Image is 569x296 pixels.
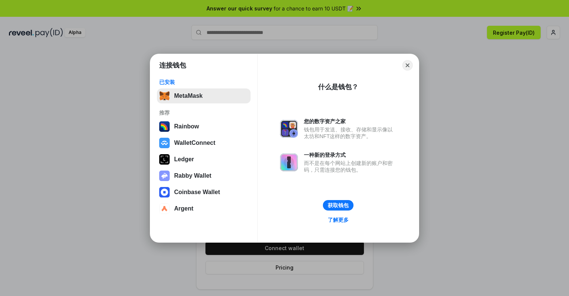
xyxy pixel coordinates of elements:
button: Close [402,60,413,71]
button: 获取钱包 [323,200,353,211]
div: Rabby Wallet [174,172,211,179]
div: Rainbow [174,123,199,130]
img: svg+xml,%3Csvg%20width%3D%2228%22%20height%3D%2228%22%20viewBox%3D%220%200%2028%2028%22%20fill%3D... [159,187,170,197]
div: 什么是钱包？ [318,82,358,91]
button: Rabby Wallet [157,168,251,183]
div: 已安装 [159,79,248,85]
button: WalletConnect [157,135,251,150]
div: Coinbase Wallet [174,189,220,196]
div: WalletConnect [174,140,216,146]
img: svg+xml,%3Csvg%20width%3D%22120%22%20height%3D%22120%22%20viewBox%3D%220%200%20120%20120%22%20fil... [159,121,170,132]
img: svg+xml,%3Csvg%20xmlns%3D%22http%3A%2F%2Fwww.w3.org%2F2000%2Fsvg%22%20fill%3D%22none%22%20viewBox... [280,120,298,138]
img: svg+xml,%3Csvg%20width%3D%2228%22%20height%3D%2228%22%20viewBox%3D%220%200%2028%2028%22%20fill%3D... [159,203,170,214]
img: svg+xml,%3Csvg%20width%3D%2228%22%20height%3D%2228%22%20viewBox%3D%220%200%2028%2028%22%20fill%3D... [159,138,170,148]
div: 钱包用于发送、接收、存储和显示像以太坊和NFT这样的数字资产。 [304,126,396,140]
div: 了解更多 [328,216,349,223]
button: Coinbase Wallet [157,185,251,200]
h1: 连接钱包 [159,61,186,70]
div: 而不是在每个网站上创建新的账户和密码，只需连接您的钱包。 [304,160,396,173]
div: 您的数字资产之家 [304,118,396,125]
div: MetaMask [174,93,202,99]
img: svg+xml,%3Csvg%20xmlns%3D%22http%3A%2F%2Fwww.w3.org%2F2000%2Fsvg%22%20width%3D%2228%22%20height%3... [159,154,170,165]
button: Ledger [157,152,251,167]
div: 推荐 [159,109,248,116]
button: MetaMask [157,88,251,103]
a: 了解更多 [323,215,353,225]
img: svg+xml,%3Csvg%20fill%3D%22none%22%20height%3D%2233%22%20viewBox%3D%220%200%2035%2033%22%20width%... [159,91,170,101]
div: Argent [174,205,194,212]
div: Ledger [174,156,194,163]
button: Rainbow [157,119,251,134]
button: Argent [157,201,251,216]
img: svg+xml,%3Csvg%20xmlns%3D%22http%3A%2F%2Fwww.w3.org%2F2000%2Fsvg%22%20fill%3D%22none%22%20viewBox... [280,153,298,171]
img: svg+xml,%3Csvg%20xmlns%3D%22http%3A%2F%2Fwww.w3.org%2F2000%2Fsvg%22%20fill%3D%22none%22%20viewBox... [159,171,170,181]
div: 获取钱包 [328,202,349,209]
div: 一种新的登录方式 [304,152,396,158]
